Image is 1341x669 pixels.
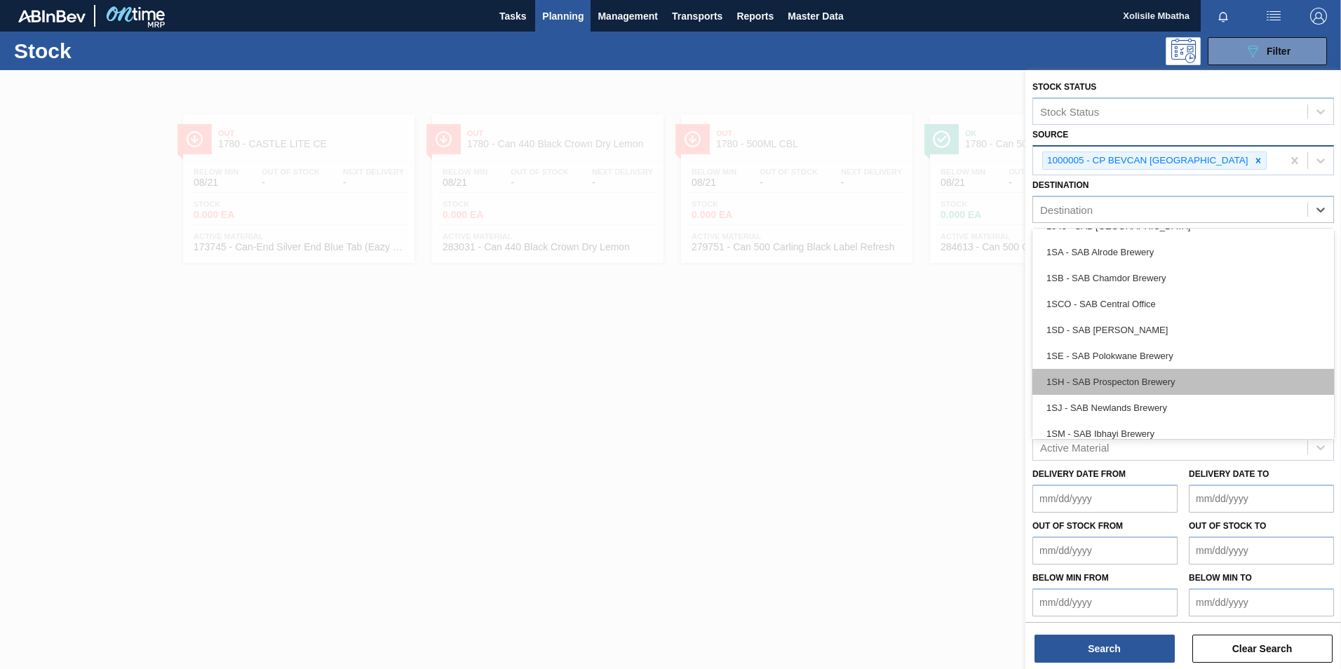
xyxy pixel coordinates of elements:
div: 1SJ - SAB Newlands Brewery [1032,395,1334,421]
img: userActions [1265,8,1282,25]
button: Filter [1208,37,1327,65]
label: Below Min to [1189,573,1252,583]
div: 1SCO - SAB Central Office [1032,291,1334,317]
span: Planning [542,8,584,25]
div: 1SM - SAB Ibhayi Brewery [1032,421,1334,447]
button: Notifications [1201,6,1246,26]
span: Reports [736,8,774,25]
span: Transports [672,8,722,25]
div: 1SA - SAB Alrode Brewery [1032,239,1334,265]
span: Filter [1267,46,1291,57]
label: Out of Stock from [1032,521,1123,531]
input: mm/dd/yyyy [1032,485,1178,513]
span: Master Data [788,8,843,25]
div: Programming: no user selected [1166,37,1201,65]
div: Destination [1040,204,1093,216]
div: 1SH - SAB Prospecton Brewery [1032,369,1334,395]
label: Coordination [1032,228,1098,238]
label: Delivery Date from [1032,469,1126,479]
div: 1000005 - CP BEVCAN [GEOGRAPHIC_DATA] [1043,152,1251,170]
label: Stock Status [1032,82,1096,92]
label: Delivery Date to [1189,469,1269,479]
label: Below Min from [1032,573,1109,583]
input: mm/dd/yyyy [1189,485,1334,513]
div: 1SE - SAB Polokwane Brewery [1032,343,1334,369]
div: Stock Status [1040,105,1099,117]
input: mm/dd/yyyy [1032,536,1178,565]
img: TNhmsLtSVTkK8tSr43FrP2fwEKptu5GPRR3wAAAABJRU5ErkJggg== [18,10,86,22]
img: Logout [1310,8,1327,25]
label: Out of Stock to [1189,521,1266,531]
label: Source [1032,130,1068,140]
input: mm/dd/yyyy [1032,588,1178,616]
div: Active Material [1040,442,1109,454]
input: mm/dd/yyyy [1189,536,1334,565]
div: 1SD - SAB [PERSON_NAME] [1032,317,1334,343]
input: mm/dd/yyyy [1189,588,1334,616]
label: Destination [1032,180,1089,190]
span: Tasks [497,8,528,25]
h1: Stock [14,43,224,59]
div: 1SB - SAB Chamdor Brewery [1032,265,1334,291]
span: Management [598,8,658,25]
